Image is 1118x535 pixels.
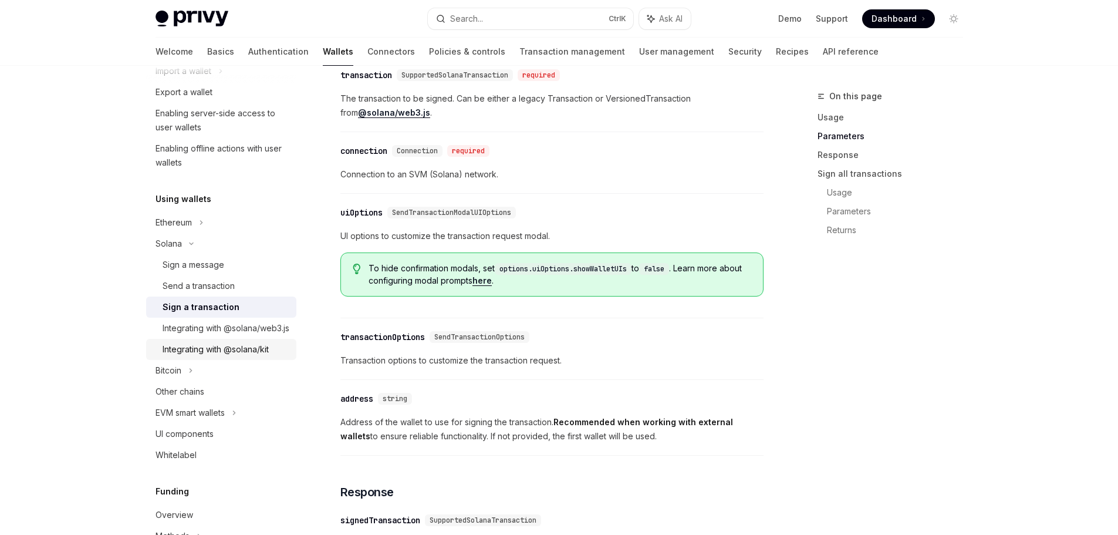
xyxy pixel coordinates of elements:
[659,13,683,25] span: Ask AI
[944,9,963,28] button: Toggle dark mode
[609,14,626,23] span: Ctrl K
[369,263,751,287] span: To hide confirmation modals, set to . Learn more about configuring modal prompts .
[156,237,182,251] div: Solana
[340,92,764,120] span: The transaction to be signed. Can be either a legacy Transaction or VersionedTransaction from .
[401,70,508,80] span: SupportedSolanaTransaction
[156,385,204,399] div: Other chains
[872,13,917,25] span: Dashboard
[146,103,296,138] a: Enabling server-side access to user wallets
[163,279,235,293] div: Send a transaction
[156,427,214,441] div: UI components
[430,516,536,525] span: SupportedSolanaTransaction
[518,69,560,81] div: required
[340,167,764,181] span: Connection to an SVM (Solana) network.
[829,89,882,103] span: On this page
[340,69,392,81] div: transaction
[146,445,296,466] a: Whitelabel
[207,38,234,66] a: Basics
[163,258,224,272] div: Sign a message
[323,38,353,66] a: Wallets
[340,393,373,405] div: address
[340,229,764,243] span: UI options to customize the transaction request modal.
[156,38,193,66] a: Welcome
[340,145,387,157] div: connection
[639,38,714,66] a: User management
[146,339,296,360] a: Integrating with @solana/kit
[639,8,691,29] button: Ask AI
[818,146,972,164] a: Response
[367,38,415,66] a: Connectors
[248,38,309,66] a: Authentication
[818,127,972,146] a: Parameters
[340,207,383,218] div: uiOptions
[434,332,525,342] span: SendTransactionOptions
[156,406,225,420] div: EVM smart wallets
[429,38,505,66] a: Policies & controls
[146,504,296,526] a: Overview
[146,275,296,297] a: Send a transaction
[495,263,631,275] code: options.uiOptions.showWalletUIs
[146,381,296,402] a: Other chains
[156,484,189,499] h5: Funding
[340,331,425,343] div: transactionOptions
[862,9,935,28] a: Dashboard
[156,192,211,206] h5: Using wallets
[340,415,764,443] span: Address of the wallet to use for signing the transaction. to ensure reliable functionality. If no...
[156,142,289,170] div: Enabling offline actions with user wallets
[639,263,669,275] code: false
[156,508,193,522] div: Overview
[818,108,972,127] a: Usage
[156,364,181,378] div: Bitcoin
[146,297,296,318] a: Sign a transaction
[156,85,212,99] div: Export a wallet
[156,216,192,230] div: Ethereum
[827,202,972,221] a: Parameters
[146,138,296,173] a: Enabling offline actions with user wallets
[146,423,296,445] a: UI components
[156,448,197,462] div: Whitelabel
[450,12,483,26] div: Search...
[340,354,764,368] span: Transaction options to customize the transaction request.
[353,264,361,274] svg: Tip
[447,145,489,157] div: required
[146,82,296,103] a: Export a wallet
[146,254,296,275] a: Sign a message
[156,106,289,134] div: Enabling server-side access to user wallets
[397,146,438,156] span: Connection
[383,394,407,403] span: string
[827,183,972,202] a: Usage
[823,38,879,66] a: API reference
[358,107,430,118] a: @solana/web3.js
[340,484,394,500] span: Response
[778,13,802,25] a: Demo
[816,13,848,25] a: Support
[472,275,492,286] a: here
[392,208,511,217] span: SendTransactionModalUIOptions
[163,300,239,314] div: Sign a transaction
[728,38,762,66] a: Security
[156,11,228,27] img: light logo
[827,221,972,240] a: Returns
[146,318,296,339] a: Integrating with @solana/web3.js
[776,38,809,66] a: Recipes
[163,321,289,335] div: Integrating with @solana/web3.js
[428,8,633,29] button: Search...CtrlK
[818,164,972,183] a: Sign all transactions
[340,514,420,526] div: signedTransaction
[519,38,625,66] a: Transaction management
[163,342,269,356] div: Integrating with @solana/kit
